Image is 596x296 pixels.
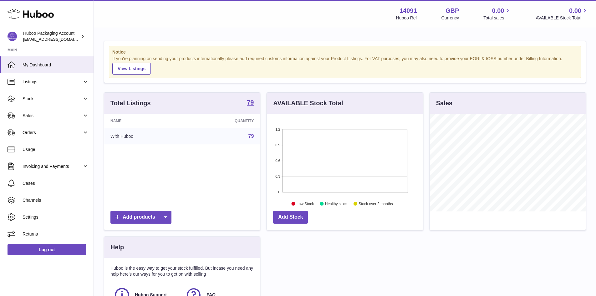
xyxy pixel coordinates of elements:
text: Low Stock [297,201,314,206]
span: My Dashboard [23,62,89,68]
span: 0.00 [569,7,581,15]
a: 0.00 Total sales [483,7,511,21]
a: Log out [8,244,86,255]
strong: GBP [446,7,459,15]
span: Settings [23,214,89,220]
span: Returns [23,231,89,237]
th: Quantity [186,114,260,128]
div: Huboo Packaging Account [23,30,79,42]
span: Sales [23,113,82,119]
span: [EMAIL_ADDRESS][DOMAIN_NAME] [23,37,92,42]
span: AVAILABLE Stock Total [536,15,588,21]
span: Cases [23,180,89,186]
a: 79 [248,133,254,139]
strong: 79 [247,99,254,106]
div: If you're planning on sending your products internationally please add required customs informati... [112,56,578,75]
h3: Sales [436,99,452,107]
text: 0 [278,190,280,194]
p: Huboo is the easy way to get your stock fulfilled. But incase you need any help here's our ways f... [110,265,254,277]
span: Usage [23,147,89,153]
span: Orders [23,130,82,136]
text: 0.3 [276,174,280,178]
strong: Notice [112,49,578,55]
span: Invoicing and Payments [23,164,82,169]
text: Healthy stock [325,201,348,206]
a: View Listings [112,63,151,75]
text: 1.2 [276,127,280,131]
a: 0.00 AVAILABLE Stock Total [536,7,588,21]
img: internalAdmin-14091@internal.huboo.com [8,32,17,41]
span: Channels [23,197,89,203]
td: With Huboo [104,128,186,144]
span: Stock [23,96,82,102]
span: Total sales [483,15,511,21]
text: 0.9 [276,143,280,147]
h3: Help [110,243,124,252]
strong: 14091 [400,7,417,15]
span: Listings [23,79,82,85]
text: 0.6 [276,159,280,163]
span: 0.00 [492,7,504,15]
a: Add products [110,211,171,224]
div: Currency [441,15,459,21]
a: 79 [247,99,254,107]
text: Stock over 2 months [359,201,393,206]
h3: Total Listings [110,99,151,107]
div: Huboo Ref [396,15,417,21]
a: Add Stock [273,211,308,224]
th: Name [104,114,186,128]
h3: AVAILABLE Stock Total [273,99,343,107]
